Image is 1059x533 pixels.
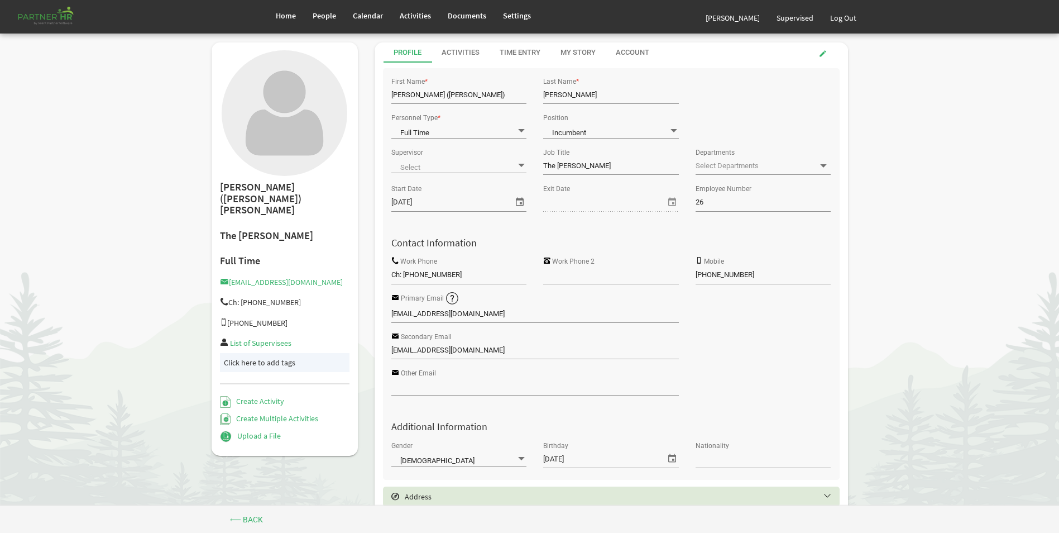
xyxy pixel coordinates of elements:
div: Click here to add tags [224,357,346,368]
div: Activities [442,47,480,58]
label: Position [543,115,568,122]
img: Upload a File [220,431,232,442]
label: Job Title [543,149,569,156]
label: First Name [391,78,425,85]
span: Calendar [353,11,383,21]
span: Settings [503,11,531,21]
span: People [313,11,336,21]
a: [PERSON_NAME] [697,2,768,34]
label: Birthday [543,442,568,450]
a: Create Activity [220,396,284,406]
label: Last Name [543,78,576,85]
h5: Address [391,492,848,501]
label: Work Phone [400,258,437,265]
a: Create Multiple Activities [220,413,319,423]
label: Employee Number [696,185,751,193]
h2: The [PERSON_NAME] [220,230,350,242]
label: Other Email [401,370,436,377]
span: select [665,194,679,209]
span: Documents [448,11,486,21]
span: Activities [400,11,431,21]
a: Upload a File [220,431,281,441]
label: Exit Date [543,185,570,193]
a: List of Supervisees [230,338,291,348]
label: Nationality [696,442,729,450]
span: Supervised [777,13,813,23]
img: User with no profile picture [222,50,347,176]
label: Personnel Type [391,115,438,122]
div: tab-header [384,42,857,63]
div: Account [616,47,649,58]
span: Home [276,11,296,21]
label: Primary Email [401,295,444,302]
h4: Contact Information [383,237,840,249]
h5: Ch: [PHONE_NUMBER] [220,298,350,307]
img: Create Activity [220,396,231,408]
a: Supervised [768,2,822,34]
a: [EMAIL_ADDRESS][DOMAIN_NAME] [220,277,343,287]
label: Gender [391,442,413,450]
span: select [665,451,679,465]
a: Log Out [822,2,865,34]
img: question-sm.png [445,292,459,306]
div: Time Entry [500,47,540,58]
label: Start Date [391,185,421,193]
div: My Story [560,47,596,58]
div: Profile [394,47,421,58]
span: select [513,194,526,209]
img: Create Multiple Activities [220,413,231,425]
label: Secondary Email [401,334,452,341]
h4: Additional Information [383,421,840,432]
label: Departments [696,149,735,156]
span: Select [391,493,399,501]
h5: [PHONE_NUMBER] [220,318,350,327]
label: Work Phone 2 [552,258,595,265]
label: Mobile [704,258,724,265]
h2: [PERSON_NAME] ([PERSON_NAME]) [PERSON_NAME] [220,182,350,216]
h4: Full Time [220,255,350,266]
label: Supervisor [391,149,423,156]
